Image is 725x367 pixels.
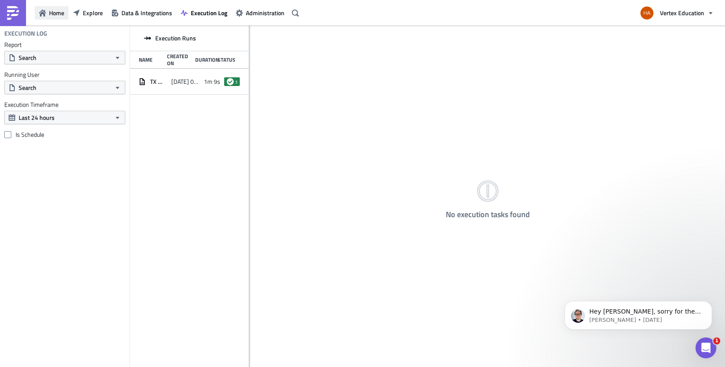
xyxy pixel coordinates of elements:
[107,6,176,20] button: Data & Integrations
[4,101,125,109] label: Execution Timeframe
[150,78,167,86] span: TX Week Over Week Enrollment & Attendance Rate Report
[635,3,718,23] button: Vertex Education
[227,78,234,85] span: success
[4,41,125,49] label: Report
[4,111,125,124] button: Last 24 hours
[155,34,196,42] span: Execution Runs
[83,8,103,17] span: Explore
[204,78,220,86] span: 1m 9s
[19,53,36,62] span: Search
[35,6,69,20] button: Home
[176,6,232,20] button: Execution Log
[713,337,720,344] span: 1
[19,113,55,122] span: Last 24 hours
[167,53,191,66] div: Created On
[191,8,227,17] span: Execution Log
[121,8,172,17] span: Data & Integrations
[171,78,199,86] span: [DATE] 05:56
[552,283,725,344] iframe: Intercom notifications message
[49,8,64,17] span: Home
[446,210,530,219] h4: No execution tasks found
[4,131,125,139] label: Is Schedule
[246,8,284,17] span: Administration
[660,8,704,17] span: Vertex Education
[139,56,163,63] div: Name
[4,51,125,64] button: Search
[235,78,238,85] span: success
[19,83,36,92] span: Search
[195,56,213,63] div: Duration
[696,337,716,358] iframe: Intercom live chat
[218,56,235,63] div: Status
[6,6,20,20] img: PushMetrics
[640,6,654,20] img: Avatar
[232,6,289,20] button: Administration
[4,71,125,79] label: Running User
[69,6,107,20] button: Explore
[4,81,125,94] button: Search
[4,30,47,37] h4: Execution Log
